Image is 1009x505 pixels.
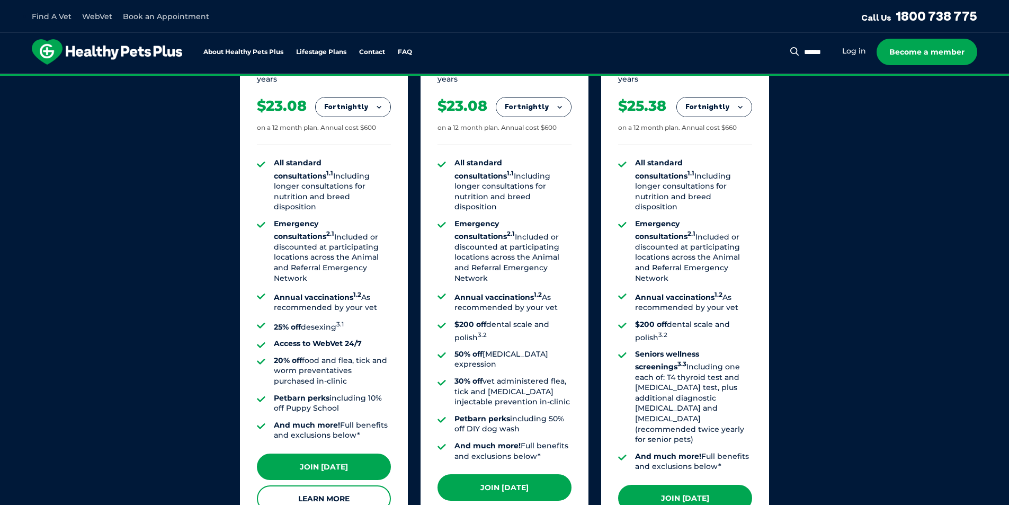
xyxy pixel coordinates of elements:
[635,158,694,180] strong: All standard consultations
[507,170,514,177] sup: 1.1
[861,8,977,24] a: Call Us1800 738 775
[454,414,510,423] strong: Petbarn perks
[274,293,361,302] strong: Annual vaccinations
[274,339,362,348] strong: Access to WebVet 24/7
[82,12,112,21] a: WebVet
[635,290,752,313] li: As recommended by your vet
[359,49,385,56] a: Contact
[635,320,752,343] li: dental scale and polish
[635,320,667,329] strong: $200 off
[274,420,391,441] li: Full benefits and exclusions below*
[296,49,346,56] a: Lifestage Plans
[677,360,686,368] sup: 3.3
[454,376,572,407] li: vet administered flea, tick and [MEDICAL_DATA] injectable prevention in-clinic
[618,123,737,132] div: on a 12 month plan. Annual cost $660
[618,97,666,115] div: $25.38
[316,98,390,117] button: Fortnightly
[326,231,334,238] sup: 2.1
[635,158,752,212] li: Including longer consultations for nutrition and breed disposition
[454,293,542,302] strong: Annual vaccinations
[454,441,572,462] li: Full benefits and exclusions below*
[454,414,572,435] li: including 50% off DIY dog wash
[677,98,752,117] button: Fortnightly
[437,97,487,115] div: $23.08
[635,349,752,445] li: Including one each of: T4 thyroid test and [MEDICAL_DATA] test, plus additional diagnostic [MEDIC...
[635,451,752,472] li: Full benefits and exclusions below*
[326,170,333,177] sup: 1.1
[274,420,340,430] strong: And much more!
[274,320,391,332] li: desexing
[437,474,572,501] a: Join [DATE]
[496,98,571,117] button: Fortnightly
[454,290,572,313] li: As recommended by your vet
[32,12,72,21] a: Find A Vet
[257,454,391,480] a: Join [DATE]
[454,349,572,370] li: [MEDICAL_DATA] expression
[257,97,307,115] div: $23.08
[635,349,699,371] strong: Seniors wellness screenings
[454,376,483,386] strong: 30% off
[478,331,487,339] sup: 3.2
[274,393,391,414] li: including 10% off Puppy School
[635,219,695,241] strong: Emergency consultations
[507,231,515,238] sup: 2.1
[398,49,412,56] a: FAQ
[658,331,667,339] sup: 3.2
[687,231,695,238] sup: 2.1
[715,291,722,298] sup: 1.2
[353,291,361,298] sup: 1.2
[534,291,542,298] sup: 1.2
[842,46,866,56] a: Log in
[274,356,391,387] li: food and flea, tick and worm preventatives purchased in-clinic
[454,158,572,212] li: Including longer consultations for nutrition and breed disposition
[257,123,376,132] div: on a 12 month plan. Annual cost $600
[454,441,521,450] strong: And much more!
[203,49,283,56] a: About Healthy Pets Plus
[274,158,391,212] li: Including longer consultations for nutrition and breed disposition
[274,290,391,313] li: As recommended by your vet
[274,219,334,241] strong: Emergency consultations
[123,12,209,21] a: Book an Appointment
[274,393,329,403] strong: Petbarn perks
[877,39,977,65] a: Become a member
[454,158,514,180] strong: All standard consultations
[454,320,572,343] li: dental scale and polish
[788,46,801,57] button: Search
[861,12,891,23] span: Call Us
[635,451,701,461] strong: And much more!
[635,293,722,302] strong: Annual vaccinations
[274,356,302,365] strong: 20% off
[454,219,572,283] li: Included or discounted at participating locations across the Animal and Referral Emergency Network
[437,123,557,132] div: on a 12 month plan. Annual cost $600
[454,219,515,241] strong: Emergency consultations
[274,322,301,332] strong: 25% off
[454,349,483,359] strong: 50% off
[454,320,486,329] strong: $200 off
[687,170,694,177] sup: 1.1
[635,219,752,283] li: Included or discounted at participating locations across the Animal and Referral Emergency Network
[274,219,391,283] li: Included or discounted at participating locations across the Animal and Referral Emergency Network
[32,39,182,65] img: hpp-logo
[336,321,344,328] sup: 3.1
[274,158,333,180] strong: All standard consultations
[307,74,702,84] span: Proactive, preventative wellness program designed to keep your pet healthier and happier for longer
